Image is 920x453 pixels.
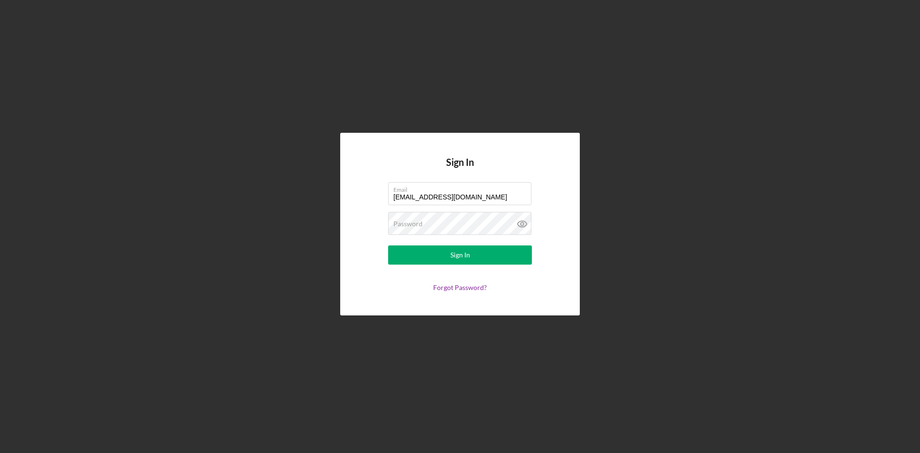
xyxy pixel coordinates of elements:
[450,245,470,265] div: Sign In
[388,245,532,265] button: Sign In
[393,220,423,228] label: Password
[446,157,474,182] h4: Sign In
[393,183,531,193] label: Email
[433,283,487,291] a: Forgot Password?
